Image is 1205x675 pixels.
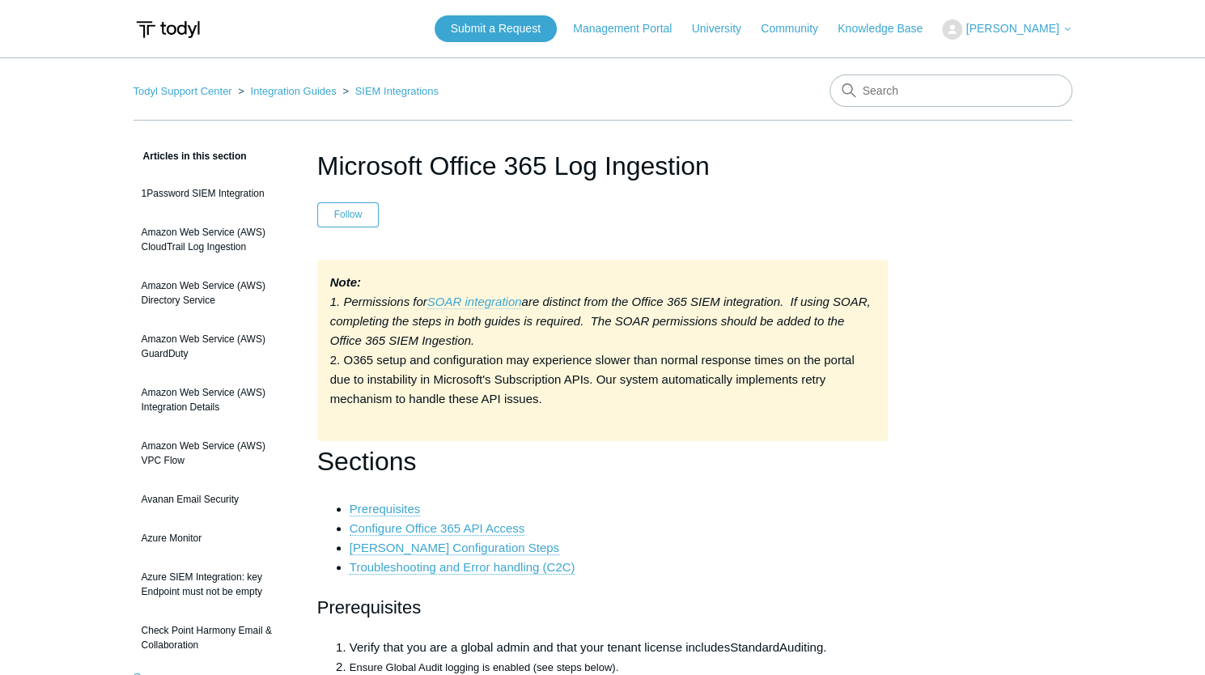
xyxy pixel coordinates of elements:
[350,661,618,673] span: Ensure Global Audit logging is enabled (see steps below).
[350,521,525,536] a: Configure Office 365 API Access
[134,377,293,422] a: Amazon Web Service (AWS) Integration Details
[330,295,427,308] em: 1. Permissions for
[134,217,293,262] a: Amazon Web Service (AWS) CloudTrail Log Ingestion
[317,593,889,622] h2: Prerequisites
[435,15,557,42] a: Submit a Request
[779,640,823,654] span: Auditing
[134,484,293,515] a: Avanan Email Security
[134,178,293,209] a: 1Password SIEM Integration
[317,441,889,482] h1: Sections
[134,270,293,316] a: Amazon Web Service (AWS) Directory Service
[691,20,757,37] a: University
[134,151,247,162] span: Articles in this section
[350,541,559,555] a: [PERSON_NAME] Configuration Steps
[427,295,522,308] em: SOAR integration
[134,85,232,97] a: Todyl Support Center
[355,85,439,97] a: SIEM Integrations
[330,295,871,347] em: are distinct from the Office 365 SIEM integration. If using SOAR, completing the steps in both gu...
[317,202,380,227] button: Follow Article
[350,560,575,575] a: Troubleshooting and Error handling (C2C)
[427,295,522,309] a: SOAR integration
[965,22,1059,35] span: [PERSON_NAME]
[942,19,1071,40] button: [PERSON_NAME]
[339,85,439,97] li: SIEM Integrations
[330,275,361,289] strong: Note:
[838,20,939,37] a: Knowledge Base
[730,640,779,654] span: Standard
[250,85,336,97] a: Integration Guides
[317,146,889,185] h1: Microsoft Office 365 Log Ingestion
[829,74,1072,107] input: Search
[317,260,889,441] div: 2. O365 setup and configuration may experience slower than normal response times on the portal du...
[134,615,293,660] a: Check Point Harmony Email & Collaboration
[134,562,293,607] a: Azure SIEM Integration: key Endpoint must not be empty
[823,640,826,654] span: .
[573,20,688,37] a: Management Portal
[134,85,235,97] li: Todyl Support Center
[134,523,293,554] a: Azure Monitor
[350,640,730,654] span: Verify that you are a global admin and that your tenant license includes
[134,431,293,476] a: Amazon Web Service (AWS) VPC Flow
[134,324,293,369] a: Amazon Web Service (AWS) GuardDuty
[134,15,202,45] img: Todyl Support Center Help Center home page
[350,502,421,516] a: Prerequisites
[235,85,339,97] li: Integration Guides
[761,20,834,37] a: Community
